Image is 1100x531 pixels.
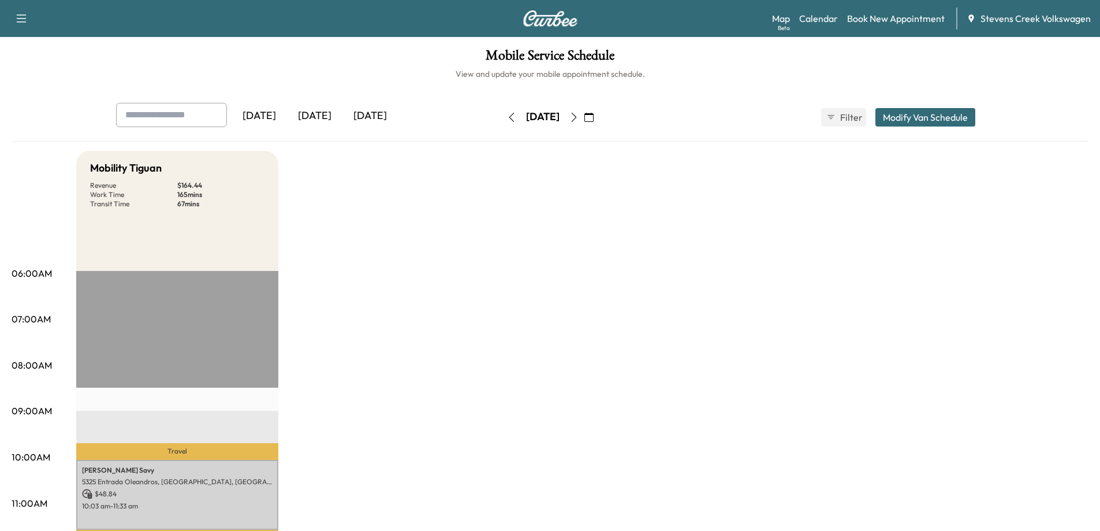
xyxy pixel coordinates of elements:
[177,199,264,209] p: 67 mins
[12,496,47,510] p: 11:00AM
[90,181,177,190] p: Revenue
[875,108,975,127] button: Modify Van Schedule
[12,358,52,372] p: 08:00AM
[821,108,866,127] button: Filter
[12,404,52,418] p: 09:00AM
[82,502,273,511] p: 10:03 am - 11:33 am
[177,190,264,199] p: 165 mins
[847,12,945,25] a: Book New Appointment
[772,12,790,25] a: MapBeta
[342,103,398,129] div: [DATE]
[12,312,51,326] p: 07:00AM
[232,103,287,129] div: [DATE]
[287,103,342,129] div: [DATE]
[177,181,264,190] p: $ 164.44
[840,110,861,124] span: Filter
[523,10,578,27] img: Curbee Logo
[82,477,273,487] p: 5325 Entrada Oleandros, [GEOGRAPHIC_DATA], [GEOGRAPHIC_DATA]
[12,68,1088,80] h6: View and update your mobile appointment schedule.
[82,489,273,499] p: $ 48.84
[799,12,838,25] a: Calendar
[12,266,52,280] p: 06:00AM
[90,190,177,199] p: Work Time
[90,160,162,176] h5: Mobility Tiguan
[82,466,273,475] p: [PERSON_NAME] Savy
[526,110,560,124] div: [DATE]
[12,450,50,464] p: 10:00AM
[76,443,278,459] p: Travel
[778,24,790,32] div: Beta
[980,12,1091,25] span: Stevens Creek Volkswagen
[12,49,1088,68] h1: Mobile Service Schedule
[90,199,177,209] p: Transit Time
